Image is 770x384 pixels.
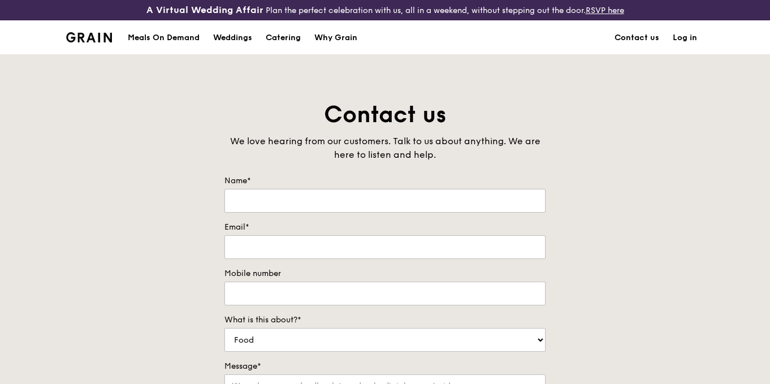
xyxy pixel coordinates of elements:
[66,20,112,54] a: GrainGrain
[224,361,546,372] label: Message*
[146,5,263,16] h3: A Virtual Wedding Affair
[308,21,364,55] a: Why Grain
[666,21,704,55] a: Log in
[213,21,252,55] div: Weddings
[314,21,357,55] div: Why Grain
[224,175,546,187] label: Name*
[224,135,546,162] div: We love hearing from our customers. Talk to us about anything. We are here to listen and help.
[224,268,546,279] label: Mobile number
[266,21,301,55] div: Catering
[224,314,546,326] label: What is this about?*
[586,6,624,15] a: RSVP here
[259,21,308,55] a: Catering
[224,222,546,233] label: Email*
[608,21,666,55] a: Contact us
[224,100,546,130] h1: Contact us
[128,21,200,55] div: Meals On Demand
[128,5,642,16] div: Plan the perfect celebration with us, all in a weekend, without stepping out the door.
[66,32,112,42] img: Grain
[206,21,259,55] a: Weddings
